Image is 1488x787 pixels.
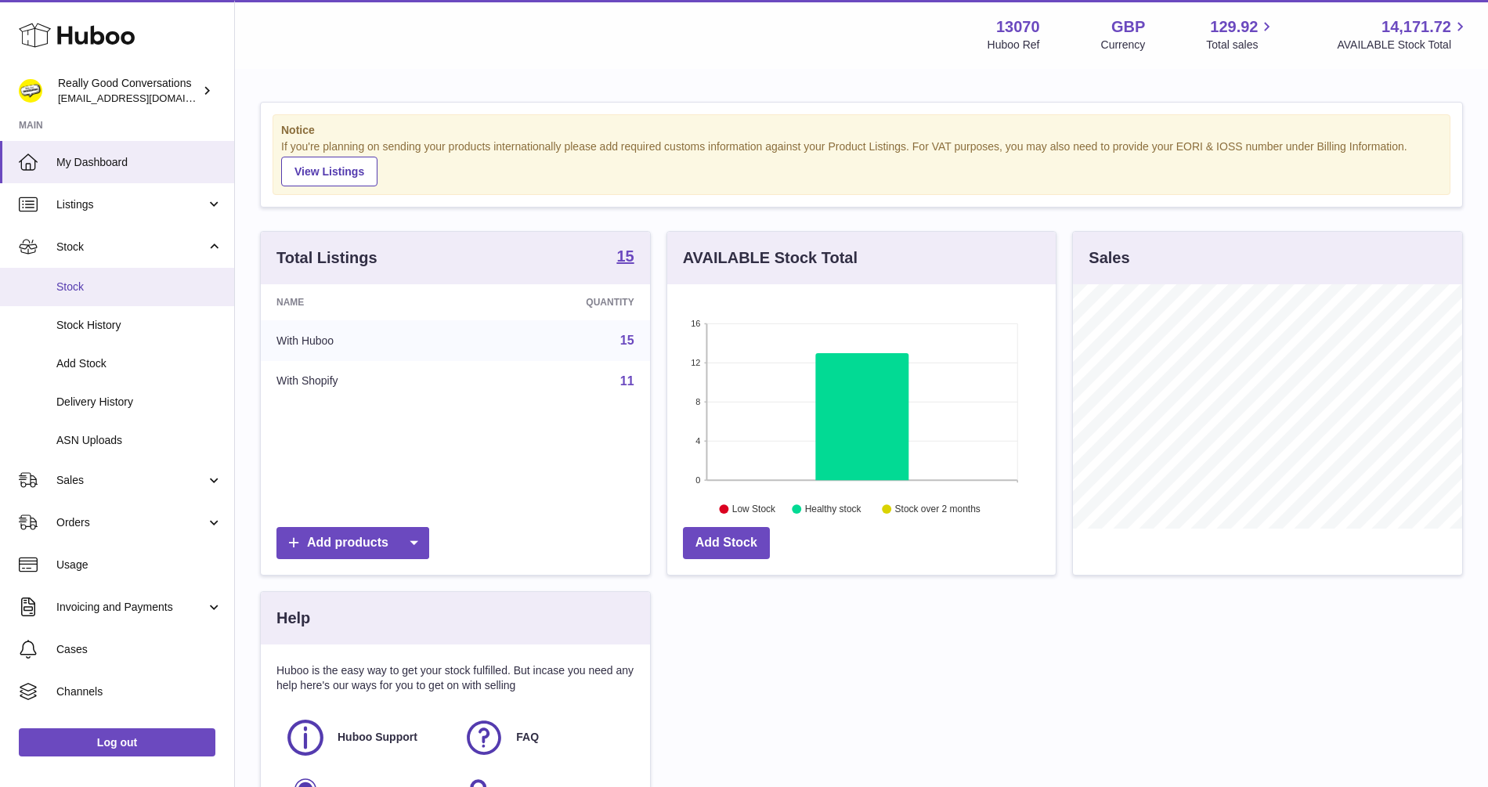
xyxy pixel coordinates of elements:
[471,284,650,320] th: Quantity
[1206,38,1276,52] span: Total sales
[261,284,471,320] th: Name
[1111,16,1145,38] strong: GBP
[895,504,981,514] text: Stock over 2 months
[58,92,230,104] span: [EMAIL_ADDRESS][DOMAIN_NAME]
[1101,38,1146,52] div: Currency
[732,504,776,514] text: Low Stock
[691,358,700,367] text: 12
[56,473,206,488] span: Sales
[56,642,222,657] span: Cases
[276,527,429,559] a: Add products
[56,558,222,572] span: Usage
[996,16,1040,38] strong: 13070
[56,318,222,333] span: Stock History
[463,717,626,759] a: FAQ
[56,280,222,294] span: Stock
[276,608,310,629] h3: Help
[56,684,222,699] span: Channels
[683,247,858,269] h3: AVAILABLE Stock Total
[695,475,700,485] text: 0
[19,79,42,103] img: hello@reallygoodconversations.co
[276,663,634,693] p: Huboo is the easy way to get your stock fulfilled. But incase you need any help here's our ways f...
[620,334,634,347] a: 15
[1210,16,1258,38] span: 129.92
[261,320,471,361] td: With Huboo
[1089,247,1129,269] h3: Sales
[281,157,377,186] a: View Listings
[616,248,634,264] strong: 15
[56,600,206,615] span: Invoicing and Payments
[56,356,222,371] span: Add Stock
[19,728,215,756] a: Log out
[56,433,222,448] span: ASN Uploads
[616,248,634,267] a: 15
[276,247,377,269] h3: Total Listings
[695,436,700,446] text: 4
[261,361,471,402] td: With Shopify
[338,730,417,745] span: Huboo Support
[691,319,700,328] text: 16
[56,240,206,255] span: Stock
[284,717,447,759] a: Huboo Support
[281,139,1442,186] div: If you're planning on sending your products internationally please add required customs informati...
[805,504,862,514] text: Healthy stock
[58,76,199,106] div: Really Good Conversations
[683,527,770,559] a: Add Stock
[281,123,1442,138] strong: Notice
[56,197,206,212] span: Listings
[56,155,222,170] span: My Dashboard
[1337,16,1469,52] a: 14,171.72 AVAILABLE Stock Total
[56,395,222,410] span: Delivery History
[1206,16,1276,52] a: 129.92 Total sales
[695,397,700,406] text: 8
[988,38,1040,52] div: Huboo Ref
[516,730,539,745] span: FAQ
[620,374,634,388] a: 11
[56,515,206,530] span: Orders
[1337,38,1469,52] span: AVAILABLE Stock Total
[1381,16,1451,38] span: 14,171.72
